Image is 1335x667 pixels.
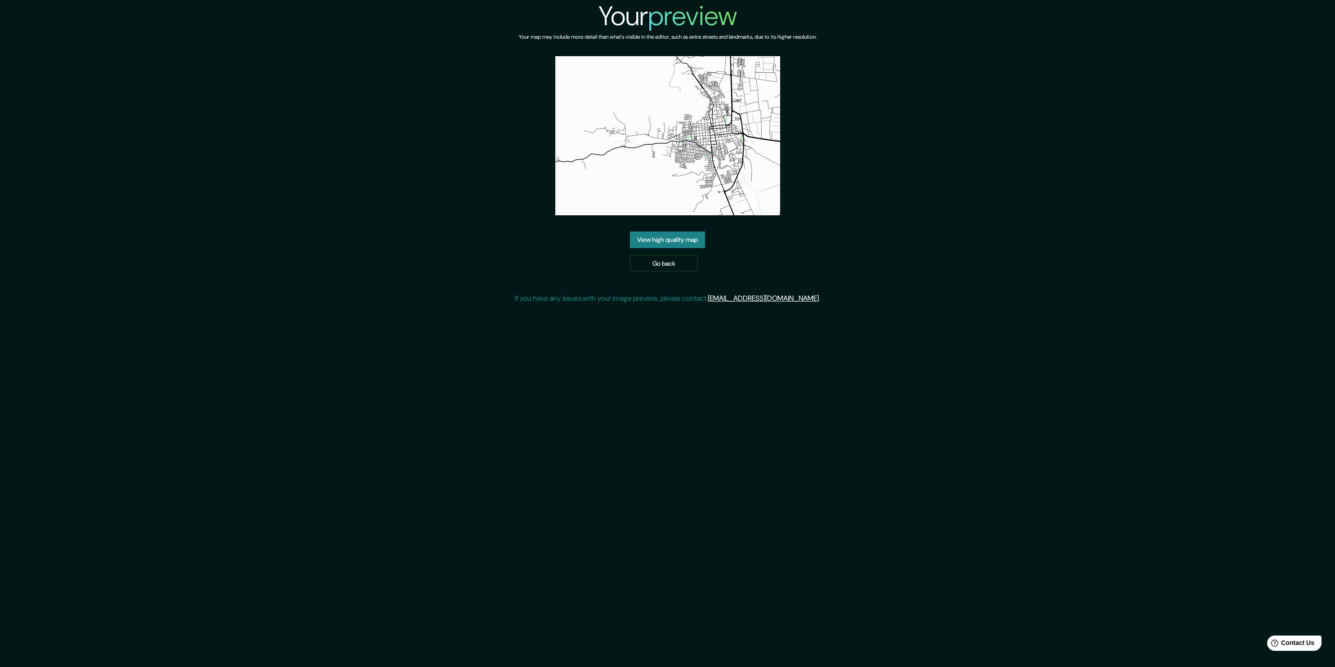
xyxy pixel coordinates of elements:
p: If you have any issues with your image preview, please contact . [515,293,820,304]
img: created-map-preview [555,56,780,215]
h6: Your map may include more detail than what's visible in the editor, such as extra streets and lan... [519,32,817,42]
a: Go back [630,255,698,272]
iframe: Help widget launcher [1255,632,1325,657]
a: [EMAIL_ADDRESS][DOMAIN_NAME] [708,293,819,303]
a: View high quality map [630,231,705,248]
